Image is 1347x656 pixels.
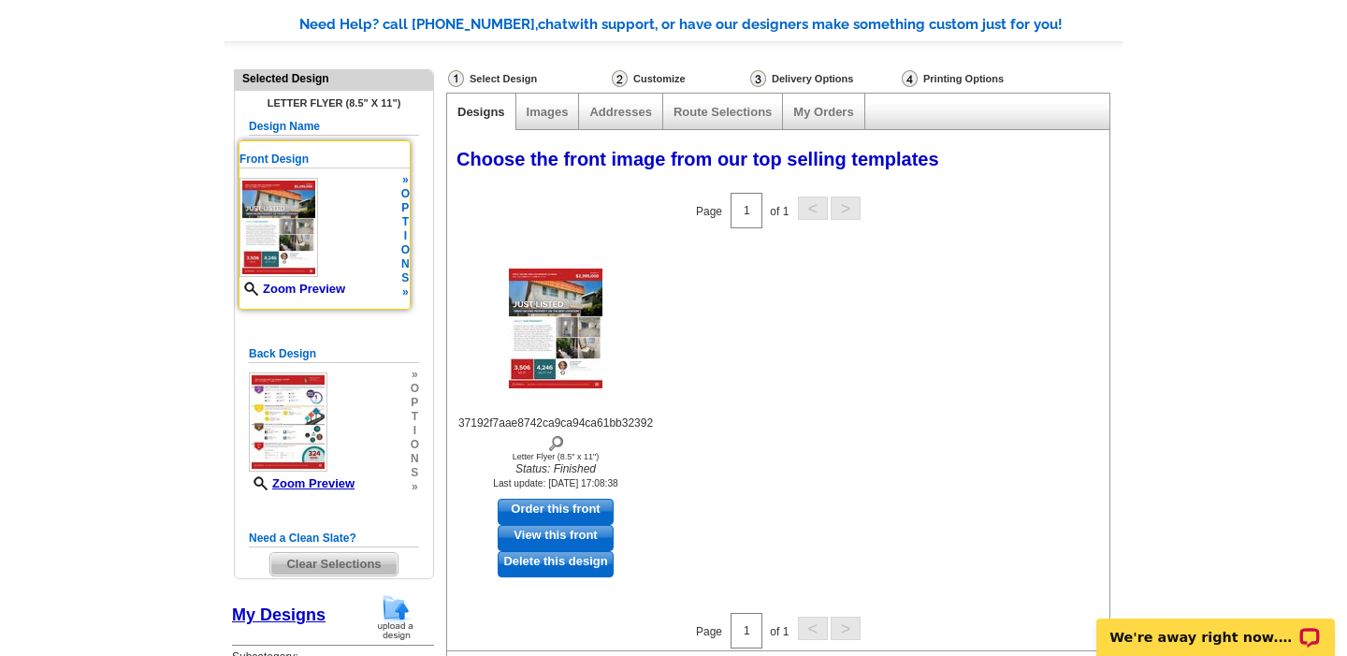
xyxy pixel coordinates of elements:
[456,149,939,169] span: Choose the front image from our top selling templates
[453,452,659,461] div: Letter Flyer (8.5" x 11")
[401,201,410,215] span: p
[411,396,419,410] span: p
[401,257,410,271] span: n
[798,617,828,640] button: <
[457,105,505,119] a: Designs
[249,97,419,109] h4: Letter Flyer (8.5" x 11")
[239,282,345,296] a: Zoom Preview
[527,105,569,119] a: Images
[401,285,410,299] span: »
[696,204,722,217] span: Page
[610,69,748,88] div: Customize
[902,70,918,87] img: Printing Options & Summary
[411,424,419,438] span: i
[1084,597,1347,656] iframe: LiveChat chat widget
[448,70,464,87] img: Select Design
[249,530,419,547] h5: Need a Clean Slate?
[696,624,722,637] span: Page
[589,105,651,119] a: Addresses
[239,178,318,277] img: small-thumb.jpg
[232,605,326,624] a: My Designs
[411,368,419,382] span: »
[401,243,410,257] span: o
[770,204,789,217] span: of 1
[299,15,1122,35] div: Need Help? call [PHONE_NUMBER], with support, or have our designers make something custom just fo...
[453,415,659,452] div: 37192f7aae8742ca9ca94ca61bb32392
[509,269,602,388] img: 37192f7aae8742ca9ca94ca61bb32392
[401,173,410,187] span: »
[411,410,419,424] span: t
[249,345,419,363] h5: Back Design
[793,105,853,119] a: My Orders
[831,617,861,640] button: >
[831,197,861,220] button: >
[371,593,420,641] img: upload-design
[249,118,419,136] h5: Design Name
[249,372,327,472] img: small-thumb.jpg
[547,431,565,452] img: view design details
[453,461,659,477] i: Status: Finished
[612,70,628,87] img: Customize
[493,478,617,488] small: Last update: [DATE] 17:08:38
[748,69,900,93] div: Delivery Options
[798,197,828,220] button: <
[401,271,410,285] span: s
[446,69,610,93] div: Select Design
[750,70,766,87] img: Delivery Options
[235,70,433,87] div: Selected Design
[411,438,419,452] span: o
[498,551,614,577] a: Delete this design
[770,624,789,637] span: of 1
[401,187,410,201] span: o
[498,525,614,551] a: View this front
[411,452,419,466] span: n
[249,476,355,490] a: Zoom Preview
[411,466,419,480] span: s
[900,69,1066,88] div: Printing Options
[538,16,568,33] span: chat
[401,215,410,229] span: t
[411,480,419,494] span: »
[401,229,410,243] span: i
[411,382,419,396] span: o
[270,553,397,576] span: Clear Selections
[673,105,772,119] a: Route Selections
[498,499,614,525] a: use this design
[239,151,410,168] h5: Front Design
